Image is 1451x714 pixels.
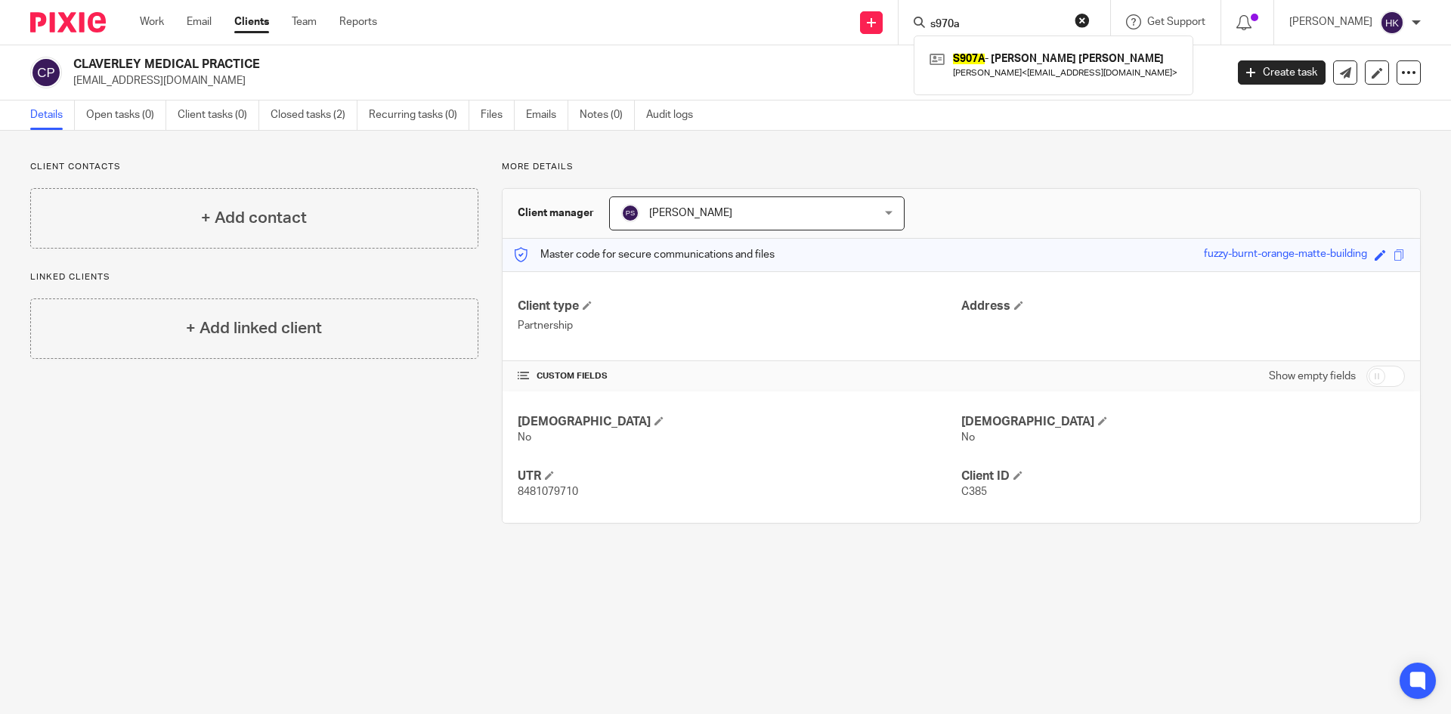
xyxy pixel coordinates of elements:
[1269,369,1356,384] label: Show empty fields
[201,206,307,230] h4: + Add contact
[961,432,975,443] span: No
[580,100,635,130] a: Notes (0)
[1147,17,1205,27] span: Get Support
[1380,11,1404,35] img: svg%3E
[961,468,1405,484] h4: Client ID
[961,414,1405,430] h4: [DEMOGRAPHIC_DATA]
[518,206,594,221] h3: Client manager
[73,73,1215,88] p: [EMAIL_ADDRESS][DOMAIN_NAME]
[961,298,1405,314] h4: Address
[518,370,961,382] h4: CUSTOM FIELDS
[518,414,961,430] h4: [DEMOGRAPHIC_DATA]
[518,487,578,497] span: 8481079710
[1238,60,1326,85] a: Create task
[30,271,478,283] p: Linked clients
[514,247,775,262] p: Master code for secure communications and files
[30,161,478,173] p: Client contacts
[186,317,322,340] h4: + Add linked client
[518,318,961,333] p: Partnership
[178,100,259,130] a: Client tasks (0)
[481,100,515,130] a: Files
[646,100,704,130] a: Audit logs
[271,100,357,130] a: Closed tasks (2)
[30,12,106,32] img: Pixie
[292,14,317,29] a: Team
[30,100,75,130] a: Details
[140,14,164,29] a: Work
[518,432,531,443] span: No
[649,208,732,218] span: [PERSON_NAME]
[1289,14,1372,29] p: [PERSON_NAME]
[502,161,1421,173] p: More details
[339,14,377,29] a: Reports
[30,57,62,88] img: svg%3E
[621,204,639,222] img: svg%3E
[369,100,469,130] a: Recurring tasks (0)
[518,468,961,484] h4: UTR
[187,14,212,29] a: Email
[86,100,166,130] a: Open tasks (0)
[234,14,269,29] a: Clients
[526,100,568,130] a: Emails
[518,298,961,314] h4: Client type
[1204,246,1367,264] div: fuzzy-burnt-orange-matte-building
[73,57,987,73] h2: CLAVERLEY MEDICAL PRACTICE
[929,18,1065,32] input: Search
[961,487,987,497] span: C385
[1075,13,1090,28] button: Clear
